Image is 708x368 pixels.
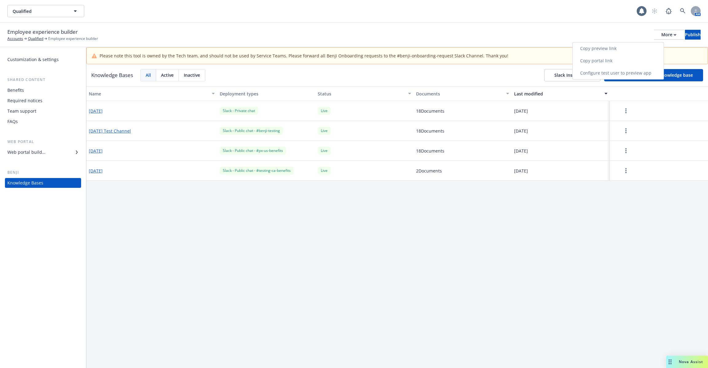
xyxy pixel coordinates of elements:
span: [DATE] [514,108,528,114]
button: Name [86,86,217,101]
div: More [661,30,676,39]
a: Required notices [5,96,81,106]
button: [DATE] [89,108,103,114]
a: Web portal builder [5,147,81,157]
div: Shared content [5,77,81,83]
span: 2 Document s [416,168,442,174]
span: Employee experience builder [7,28,78,36]
button: Qualified [7,5,84,17]
span: Active [161,72,174,78]
button: more [612,145,639,157]
span: 18 Document s [416,148,444,154]
div: Team support [7,106,36,116]
a: Start snowing [648,5,661,17]
span: Qualified [13,8,66,14]
button: [DATE] Test Channel [89,128,131,134]
button: more [612,165,639,177]
span: Inactive [184,72,200,78]
div: Slack - Public chat - #px-us-benefits [220,147,286,154]
div: Deployment types [220,91,313,97]
button: Last modified [512,86,610,101]
a: more [622,107,630,114]
button: Documents [414,86,512,101]
h3: Knowledge Bases [91,71,133,79]
button: more [612,125,639,137]
a: Copy portal link [573,55,664,67]
div: Knowledge Bases [7,178,43,188]
a: more [622,147,630,154]
span: 18 Document s [416,108,444,114]
div: Slack - Private chat [220,107,258,114]
span: [DATE] [514,128,528,134]
a: more [622,127,630,134]
button: Publish [685,30,701,40]
div: FAQs [7,117,18,126]
div: Customization & settings [7,55,59,64]
a: Benefits [5,85,81,95]
div: Live [318,127,331,134]
span: Please note this tool is owned by the Tech team, and should not be used by Service Teams. Please ... [100,52,508,59]
div: Web portal builder [7,147,45,157]
div: Slack - Public chat - #testing-ca-benefits [220,167,294,174]
div: Documents [416,91,502,97]
div: Web portal [5,139,81,145]
a: Configure test user to preview app [573,67,664,79]
span: [DATE] [514,148,528,154]
div: Name [89,91,208,97]
a: FAQs [5,117,81,126]
span: [DATE] [514,168,528,174]
a: Qualified [28,36,43,41]
a: Report a Bug [663,5,675,17]
a: Team support [5,106,81,116]
div: Publish [685,30,701,39]
div: Last modified [514,91,600,97]
button: Nova Assist [666,356,708,368]
a: Knowledge Bases [5,178,81,188]
span: Nova Assist [679,359,703,364]
a: more [622,167,630,174]
div: Live [318,147,331,154]
button: Slack Installation [544,69,600,81]
button: [DATE] [89,168,103,174]
span: 18 Document s [416,128,444,134]
button: Status [315,86,413,101]
div: Live [318,107,331,114]
button: [DATE] [89,148,103,154]
span: All [146,72,151,78]
div: Drag to move [666,356,674,368]
a: Accounts [7,36,23,41]
button: Deployment types [217,86,315,101]
div: Slack - Public chat - #benji-testing [220,127,283,134]
div: Live [318,167,331,174]
div: Benefits [7,85,24,95]
div: Required notices [7,96,42,106]
span: Employee experience builder [48,36,98,41]
div: Status [318,91,404,97]
button: more [612,105,639,117]
button: More [654,30,684,40]
a: Search [677,5,689,17]
a: Copy preview link [573,42,664,55]
a: Customization & settings [5,55,81,64]
div: Benji [5,169,81,176]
